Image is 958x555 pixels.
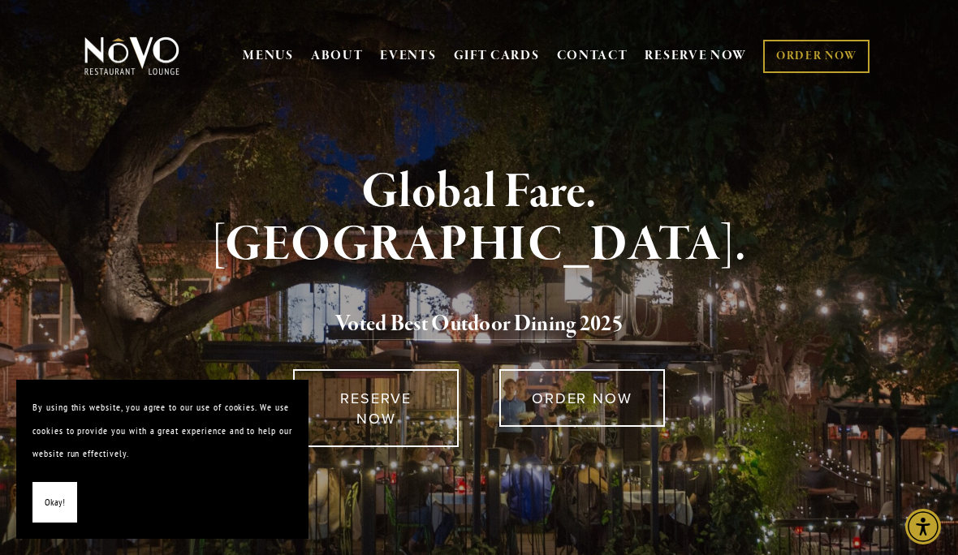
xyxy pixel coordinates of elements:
span: Okay! [45,491,65,514]
img: Novo Restaurant &amp; Lounge [81,36,183,76]
a: ABOUT [311,48,364,64]
div: Accessibility Menu [905,509,941,544]
a: EVENTS [380,48,436,64]
a: ORDER NOW [763,40,870,73]
a: CONTACT [557,41,628,71]
a: RESERVE NOW [293,369,459,447]
a: RESERVE NOW [645,41,747,71]
a: MENUS [243,48,294,64]
h2: 5 [106,308,853,342]
strong: Global Fare. [GEOGRAPHIC_DATA]. [212,161,747,276]
p: By using this website, you agree to our use of cookies. We use cookies to provide you with a grea... [32,396,292,466]
section: Cookie banner [16,380,309,539]
button: Okay! [32,482,77,523]
a: ORDER NOW [499,369,665,427]
a: GIFT CARDS [454,41,540,71]
a: Voted Best Outdoor Dining 202 [335,310,612,341]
